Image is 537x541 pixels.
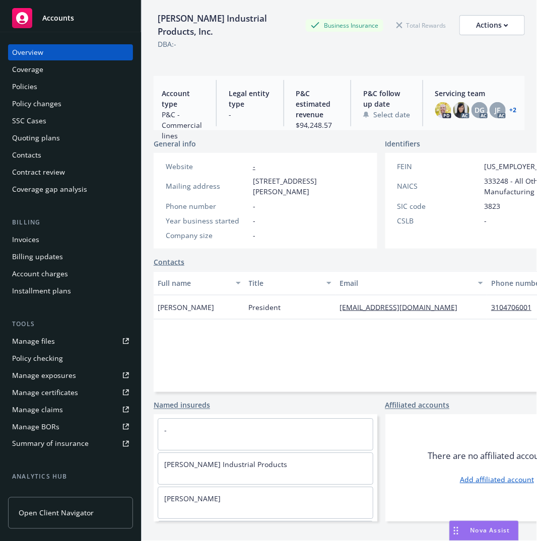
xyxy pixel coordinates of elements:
a: Invoices [8,231,133,248]
div: Full name [158,278,230,288]
a: Manage files [8,333,133,349]
div: Coverage [12,61,43,78]
div: Loss summary generator [12,486,96,502]
div: Contacts [12,147,41,163]
span: Account type [162,88,204,109]
div: Analytics hub [8,472,133,482]
div: SIC code [397,201,481,211]
a: - [164,426,167,435]
span: $94,248.57 [296,120,339,130]
div: Title [249,278,321,288]
span: Accounts [42,14,74,22]
a: Policies [8,79,133,95]
div: CSLB [397,215,481,226]
span: - [485,215,487,226]
div: DBA: - [158,39,176,49]
a: Affiliated accounts [385,400,450,411]
span: Nova Assist [471,526,510,535]
a: Contract review [8,164,133,180]
div: Tools [8,319,133,329]
span: P&C estimated revenue [296,88,339,120]
div: Policy checking [12,350,63,366]
button: Email [335,271,487,295]
span: Identifiers [385,138,421,149]
a: Policy checking [8,350,133,366]
div: Total Rewards [391,19,451,32]
div: Manage certificates [12,384,78,401]
div: Email [340,278,472,288]
div: Manage files [12,333,55,349]
a: Installment plans [8,283,133,299]
span: P&C - Commercial lines [162,109,204,141]
div: Company size [166,230,249,241]
a: Coverage gap analysis [8,181,133,197]
button: Full name [154,271,245,295]
div: Quoting plans [12,130,60,146]
a: Loss summary generator [8,486,133,502]
span: Legal entity type [229,88,271,109]
span: JF [495,105,500,115]
a: [PERSON_NAME] [164,494,221,504]
span: P&C follow up date [363,88,411,109]
div: Invoices [12,231,39,248]
div: Year business started [166,215,249,226]
a: Named insureds [154,400,210,411]
span: - [253,215,255,226]
span: - [253,201,255,211]
div: Billing updates [12,249,63,265]
a: Manage claims [8,402,133,418]
img: photo [453,102,469,118]
a: Coverage [8,61,133,78]
a: Summary of insurance [8,436,133,452]
button: Actions [459,15,525,35]
div: Mailing address [166,181,249,191]
div: NAICS [397,181,481,191]
span: President [249,302,281,313]
a: +2 [510,107,517,113]
span: 3823 [485,201,501,211]
a: - [253,162,255,171]
a: Manage certificates [8,384,133,401]
div: Phone number [166,201,249,211]
span: - [229,109,271,120]
a: Manage exposures [8,367,133,383]
span: DG [475,105,485,115]
div: Overview [12,44,43,60]
span: - [253,230,255,241]
div: Summary of insurance [12,436,89,452]
div: Website [166,161,249,172]
a: Manage BORs [8,419,133,435]
div: Contract review [12,164,65,180]
div: FEIN [397,161,481,172]
a: Contacts [8,147,133,163]
a: Add affiliated account [460,475,534,485]
span: Servicing team [435,88,517,99]
div: Manage exposures [12,367,76,383]
a: Accounts [8,4,133,32]
div: Policy changes [12,96,61,112]
div: Installment plans [12,283,71,299]
a: [EMAIL_ADDRESS][DOMAIN_NAME] [340,302,465,312]
button: Title [245,271,336,295]
div: SSC Cases [12,113,46,129]
a: Contacts [154,257,184,267]
a: Policy changes [8,96,133,112]
a: SSC Cases [8,113,133,129]
button: Nova Assist [449,521,519,541]
div: Drag to move [450,521,462,540]
div: Manage BORs [12,419,59,435]
a: [PERSON_NAME] Industrial Products [164,460,287,470]
div: Actions [476,16,508,35]
div: Billing [8,217,133,227]
img: photo [435,102,451,118]
div: [PERSON_NAME] Industrial Products, Inc. [154,12,306,39]
span: Open Client Navigator [19,508,94,518]
a: Overview [8,44,133,60]
a: Quoting plans [8,130,133,146]
a: Account charges [8,266,133,282]
a: Billing updates [8,249,133,265]
div: Manage claims [12,402,63,418]
span: General info [154,138,196,149]
div: Policies [12,79,37,95]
